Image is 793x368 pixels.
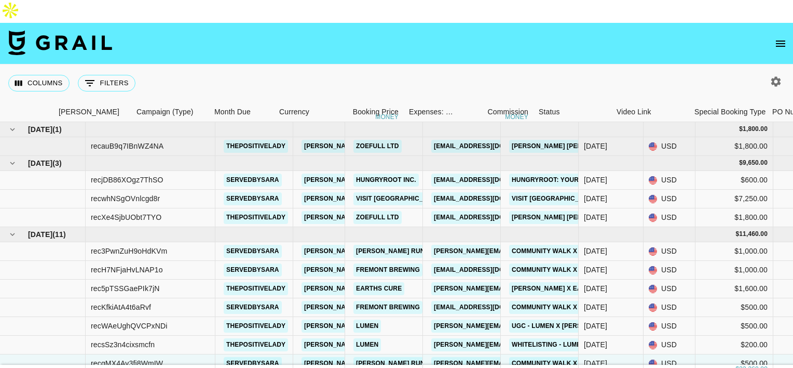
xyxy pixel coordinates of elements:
[584,141,607,151] div: Nov '25
[509,264,738,277] a: Community Walk X [PERSON_NAME], Brooks, [GEOGRAPHIC_DATA]
[353,282,404,295] a: Earths Cure
[28,158,52,168] span: [DATE]
[431,140,548,153] a: [EMAIL_ADDRESS][DOMAIN_NAME]
[302,174,524,187] a: [PERSON_NAME][EMAIL_ADDRESS][PERSON_NAME][DOMAIN_NAME]
[91,321,168,331] div: recWAeUghQVCPxNDi
[302,320,524,333] a: [PERSON_NAME][EMAIL_ADDRESS][PERSON_NAME][DOMAIN_NAME]
[695,280,773,298] div: $1,600.00
[735,230,739,239] div: $
[584,265,607,275] div: Sep '25
[224,338,288,351] a: thepositivelady
[743,125,768,134] div: 1,800.00
[91,141,163,151] div: recauB9q7IBnWZ4NA
[353,338,381,351] a: Lumen
[509,174,676,187] a: Hungryroot: Your Partner in Healthy Living
[131,102,209,122] div: Campaign (Type)
[28,229,52,240] span: [DATE]
[644,280,695,298] div: USD
[353,301,422,314] a: Fremont Brewing
[209,102,274,122] div: Month Due
[431,264,548,277] a: [EMAIL_ADDRESS][DOMAIN_NAME]
[224,320,288,333] a: thepositivelady
[302,338,524,351] a: [PERSON_NAME][EMAIL_ADDRESS][PERSON_NAME][DOMAIN_NAME]
[644,171,695,190] div: USD
[534,102,611,122] div: Status
[695,190,773,208] div: $7,250.00
[644,261,695,280] div: USD
[743,159,768,167] div: 9,650.00
[770,33,791,54] button: open drawer
[584,212,607,222] div: Oct '25
[404,102,456,122] div: Expenses: Remove Commission?
[584,302,607,312] div: Sep '25
[78,75,135,91] button: Show filters
[224,174,282,187] a: servedbysara
[644,298,695,317] div: USD
[353,320,381,333] a: Lumen
[353,192,444,205] a: Visit [GEOGRAPHIC_DATA]
[224,264,282,277] a: servedbysara
[224,140,288,153] a: thepositivelady
[584,321,607,331] div: Sep '25
[274,102,326,122] div: Currency
[739,230,768,239] div: 11,460.00
[509,320,618,333] a: UGC - Lumen X [PERSON_NAME]
[91,265,163,275] div: recH7NFjaHvLNAP1o
[505,114,528,120] div: money
[689,102,767,122] div: Special Booking Type
[52,124,62,135] span: ( 1 )
[91,175,163,185] div: recjDB86XOgz7ThSO
[539,102,560,122] div: Status
[431,211,548,224] a: [EMAIL_ADDRESS][DOMAIN_NAME]
[302,264,524,277] a: [PERSON_NAME][EMAIL_ADDRESS][PERSON_NAME][DOMAIN_NAME]
[695,208,773,227] div: $1,800.00
[8,30,112,55] img: Grail Talent
[584,246,607,256] div: Sep '25
[5,156,20,170] button: hide children
[409,102,454,122] div: Expenses: Remove Commission?
[739,125,743,134] div: $
[509,282,621,295] a: [PERSON_NAME] X Earths Cure
[695,242,773,261] div: $1,000.00
[302,211,524,224] a: [PERSON_NAME][EMAIL_ADDRESS][PERSON_NAME][DOMAIN_NAME]
[224,245,282,258] a: servedbysara
[695,298,773,317] div: $500.00
[431,245,654,258] a: [PERSON_NAME][EMAIL_ADDRESS][PERSON_NAME][DOMAIN_NAME]
[224,301,282,314] a: servedbysara
[431,301,548,314] a: [EMAIL_ADDRESS][DOMAIN_NAME]
[52,229,66,240] span: ( 11 )
[91,302,151,312] div: recKfkiAtA4t6aRvf
[644,242,695,261] div: USD
[431,282,600,295] a: [PERSON_NAME][EMAIL_ADDRESS][DOMAIN_NAME]
[91,246,167,256] div: rec3PwnZuH9oHdKVm
[509,211,657,224] a: [PERSON_NAME] [PERSON_NAME] - 3 Month
[431,192,548,205] a: [EMAIL_ADDRESS][DOMAIN_NAME]
[617,102,651,122] div: Video Link
[353,245,456,258] a: [PERSON_NAME] Running Inc
[584,339,607,350] div: Sep '25
[375,114,399,120] div: money
[644,208,695,227] div: USD
[28,124,52,135] span: [DATE]
[644,336,695,354] div: USD
[224,192,282,205] a: servedbysara
[5,122,20,137] button: hide children
[695,171,773,190] div: $600.00
[353,140,402,153] a: Zoefull LTD
[91,283,160,294] div: rec5pTSSGaePIk7jN
[91,193,160,204] div: recwhNSgOVnlcgd8r
[644,190,695,208] div: USD
[431,174,548,187] a: [EMAIL_ADDRESS][DOMAIN_NAME]
[59,102,119,122] div: [PERSON_NAME]
[695,336,773,354] div: $200.00
[509,301,738,314] a: Community Walk X [PERSON_NAME], Brooks, [GEOGRAPHIC_DATA]
[91,212,161,222] div: recXe4SjbUObt7TYO
[644,317,695,336] div: USD
[302,282,524,295] a: [PERSON_NAME][EMAIL_ADDRESS][PERSON_NAME][DOMAIN_NAME]
[52,158,62,168] span: ( 3 )
[584,193,607,204] div: Oct '25
[302,301,524,314] a: [PERSON_NAME][EMAIL_ADDRESS][PERSON_NAME][DOMAIN_NAME]
[353,211,402,224] a: Zoefull LTD
[214,102,251,122] div: Month Due
[487,102,528,122] div: Commission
